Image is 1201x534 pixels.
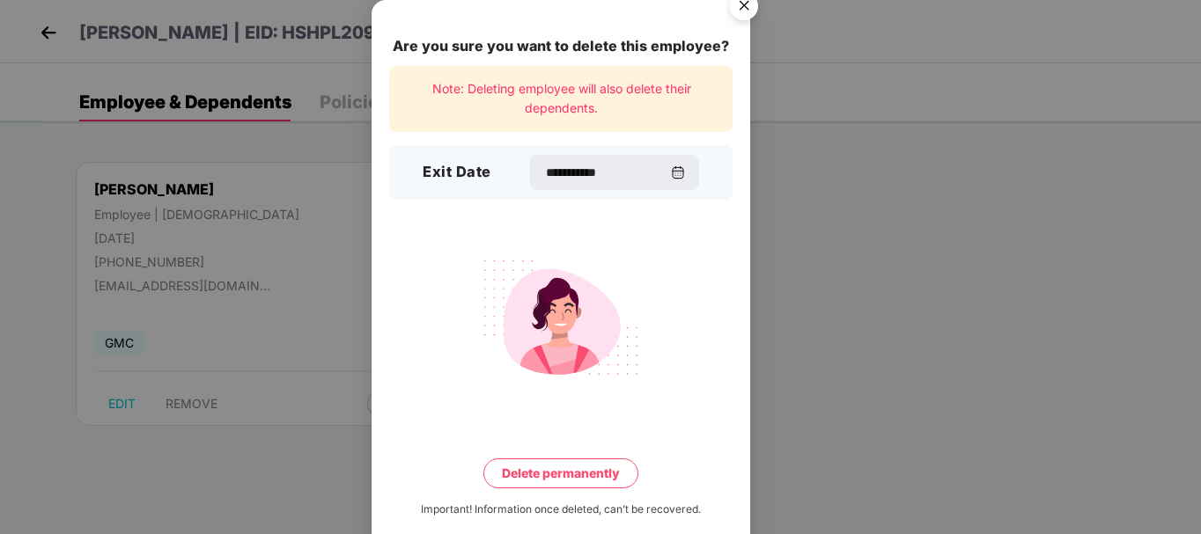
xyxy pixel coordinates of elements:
[483,458,638,488] button: Delete permanently
[423,161,491,184] h3: Exit Date
[671,165,685,179] img: svg+xml;base64,PHN2ZyBpZD0iQ2FsZW5kYXItMzJ4MzIiIHhtbG5zPSJodHRwOi8vd3d3LnczLm9yZy8yMDAwL3N2ZyIgd2...
[389,66,733,132] div: Note: Deleting employee will also delete their dependents.
[421,501,701,518] div: Important! Information once deleted, can’t be recovered.
[389,35,733,57] div: Are you sure you want to delete this employee?
[462,249,659,386] img: svg+xml;base64,PHN2ZyB4bWxucz0iaHR0cDovL3d3dy53My5vcmcvMjAwMC9zdmciIHdpZHRoPSIyMjQiIGhlaWdodD0iMT...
